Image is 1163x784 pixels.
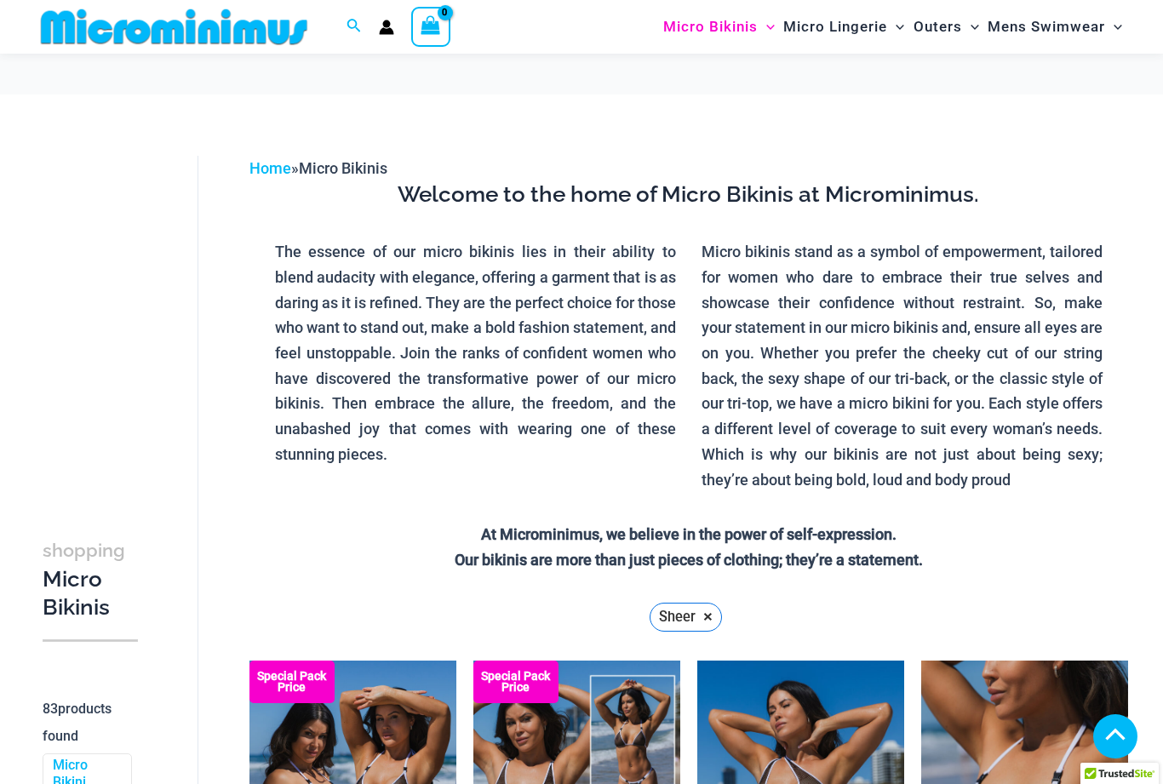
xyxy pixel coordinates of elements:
[703,609,713,623] span: ×
[379,20,394,35] a: Account icon link
[914,5,962,49] span: Outers
[43,701,58,717] span: 83
[43,540,125,561] span: shopping
[249,671,335,693] b: Special Pack Price
[659,604,696,630] span: Sheer
[702,239,1103,492] p: Micro bikinis stand as a symbol of empowerment, tailored for women who dare to embrace their true...
[473,671,559,693] b: Special Pack Price
[262,180,1115,209] h3: Welcome to the home of Micro Bikinis at Microminimus.
[1105,5,1122,49] span: Menu Toggle
[887,5,904,49] span: Menu Toggle
[650,603,721,632] a: Sheer ×
[43,695,138,750] p: products found
[34,8,314,46] img: MM SHOP LOGO FLAT
[455,551,923,569] strong: Our bikinis are more than just pieces of clothing; they’re a statement.
[783,5,887,49] span: Micro Lingerie
[275,239,676,466] p: The essence of our micro bikinis lies in their ability to blend audacity with elegance, offering ...
[249,159,387,177] span: »
[43,535,138,622] h3: Micro Bikinis
[43,142,196,483] iframe: TrustedSite Certified
[779,5,908,49] a: Micro LingerieMenu ToggleMenu Toggle
[988,5,1105,49] span: Mens Swimwear
[249,159,291,177] a: Home
[299,159,387,177] span: Micro Bikinis
[758,5,775,49] span: Menu Toggle
[659,5,779,49] a: Micro BikinisMenu ToggleMenu Toggle
[411,7,450,46] a: View Shopping Cart, empty
[656,3,1129,51] nav: Site Navigation
[983,5,1126,49] a: Mens SwimwearMenu ToggleMenu Toggle
[663,5,758,49] span: Micro Bikinis
[481,525,897,543] strong: At Microminimus, we believe in the power of self-expression.
[909,5,983,49] a: OutersMenu ToggleMenu Toggle
[347,16,362,37] a: Search icon link
[962,5,979,49] span: Menu Toggle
